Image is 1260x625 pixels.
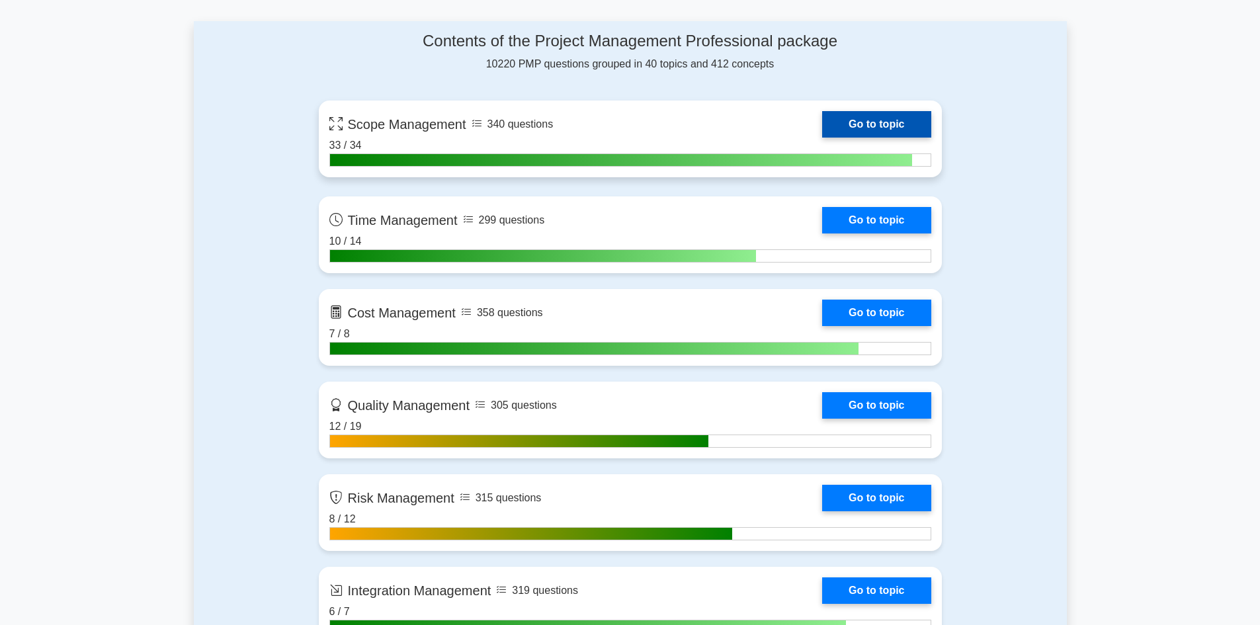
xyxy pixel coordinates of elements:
[822,207,931,233] a: Go to topic
[822,392,931,419] a: Go to topic
[822,577,931,604] a: Go to topic
[822,111,931,138] a: Go to topic
[822,485,931,511] a: Go to topic
[319,32,942,72] div: 10220 PMP questions grouped in 40 topics and 412 concepts
[822,300,931,326] a: Go to topic
[319,32,942,51] h4: Contents of the Project Management Professional package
